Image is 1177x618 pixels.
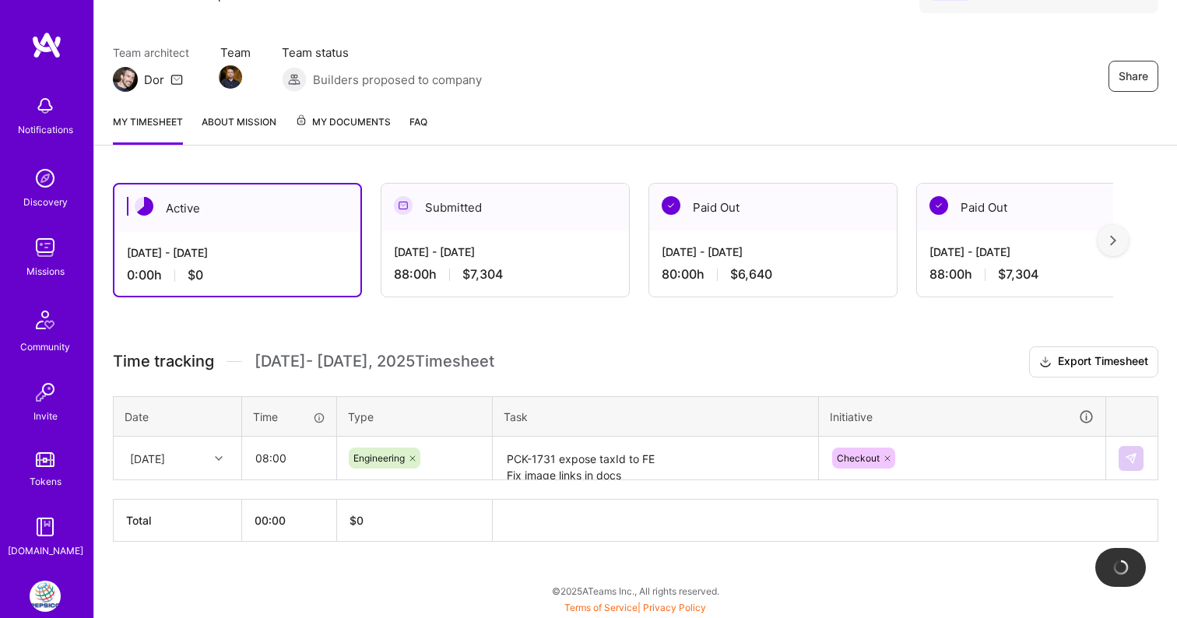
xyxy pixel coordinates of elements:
div: Time [253,409,325,425]
span: Checkout [837,452,880,464]
div: [DATE] - [DATE] [929,244,1152,260]
div: Submitted [381,184,629,231]
span: Builders proposed to company [313,72,482,88]
img: PepsiCo: SodaStream Intl. 2024 AOP [30,581,61,612]
a: PepsiCo: SodaStream Intl. 2024 AOP [26,581,65,612]
div: Invite [33,408,58,424]
a: FAQ [409,114,427,145]
a: Terms of Service [564,602,638,613]
div: Dor [144,72,164,88]
a: About Mission [202,114,276,145]
div: © 2025 ATeams Inc., All rights reserved. [93,571,1177,610]
div: Missions [26,263,65,279]
div: Community [20,339,70,355]
span: Engineering [353,452,405,464]
img: Active [135,197,153,216]
div: [DATE] [130,450,165,466]
span: Time tracking [113,352,214,371]
th: 00:00 [242,500,337,542]
div: Paid Out [917,184,1165,231]
div: Initiative [830,408,1094,426]
img: Team Member Avatar [219,65,242,89]
span: My Documents [295,114,391,131]
img: Builders proposed to company [282,67,307,92]
img: teamwork [30,232,61,263]
textarea: PCK-1731 expose taxId to FE Fix image links in docs [494,438,817,479]
span: | [564,602,706,613]
span: Team [220,44,251,61]
img: bell [30,90,61,121]
img: Paid Out [929,196,948,215]
img: Community [26,301,64,339]
span: $ 0 [350,514,364,527]
div: 88:00 h [929,266,1152,283]
span: $6,640 [730,266,772,283]
a: Team Member Avatar [220,64,241,90]
div: Active [114,184,360,232]
img: Invite [30,377,61,408]
div: [DATE] - [DATE] [127,244,348,261]
a: My Documents [295,114,391,145]
span: Team status [282,44,482,61]
img: discovery [30,163,61,194]
div: Notifications [18,121,73,138]
img: Submitted [394,196,413,215]
a: My timesheet [113,114,183,145]
span: Team architect [113,44,189,61]
div: Paid Out [649,184,897,231]
th: Task [493,396,819,437]
img: tokens [36,452,54,467]
span: $0 [188,267,203,283]
span: Share [1119,68,1148,84]
th: Type [337,396,493,437]
i: icon Download [1039,354,1052,370]
button: Export Timesheet [1029,346,1158,377]
div: null [1119,446,1145,471]
th: Total [114,500,242,542]
div: Tokens [30,473,61,490]
div: 0:00 h [127,267,348,283]
span: $7,304 [462,266,503,283]
img: guide book [30,511,61,543]
div: 88:00 h [394,266,617,283]
div: [DATE] - [DATE] [662,244,884,260]
button: Share [1108,61,1158,92]
div: [DATE] - [DATE] [394,244,617,260]
span: [DATE] - [DATE] , 2025 Timesheet [255,352,494,371]
input: HH:MM [243,437,336,479]
img: logo [31,31,62,59]
span: $7,304 [998,266,1038,283]
img: Team Architect [113,67,138,92]
img: Submit [1125,452,1137,465]
a: Privacy Policy [643,602,706,613]
img: right [1110,235,1116,246]
img: Paid Out [662,196,680,215]
div: 80:00 h [662,266,884,283]
div: [DOMAIN_NAME] [8,543,83,559]
i: icon Chevron [215,455,223,462]
div: Discovery [23,194,68,210]
i: icon Mail [170,73,183,86]
th: Date [114,396,242,437]
img: loading [1110,557,1132,578]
